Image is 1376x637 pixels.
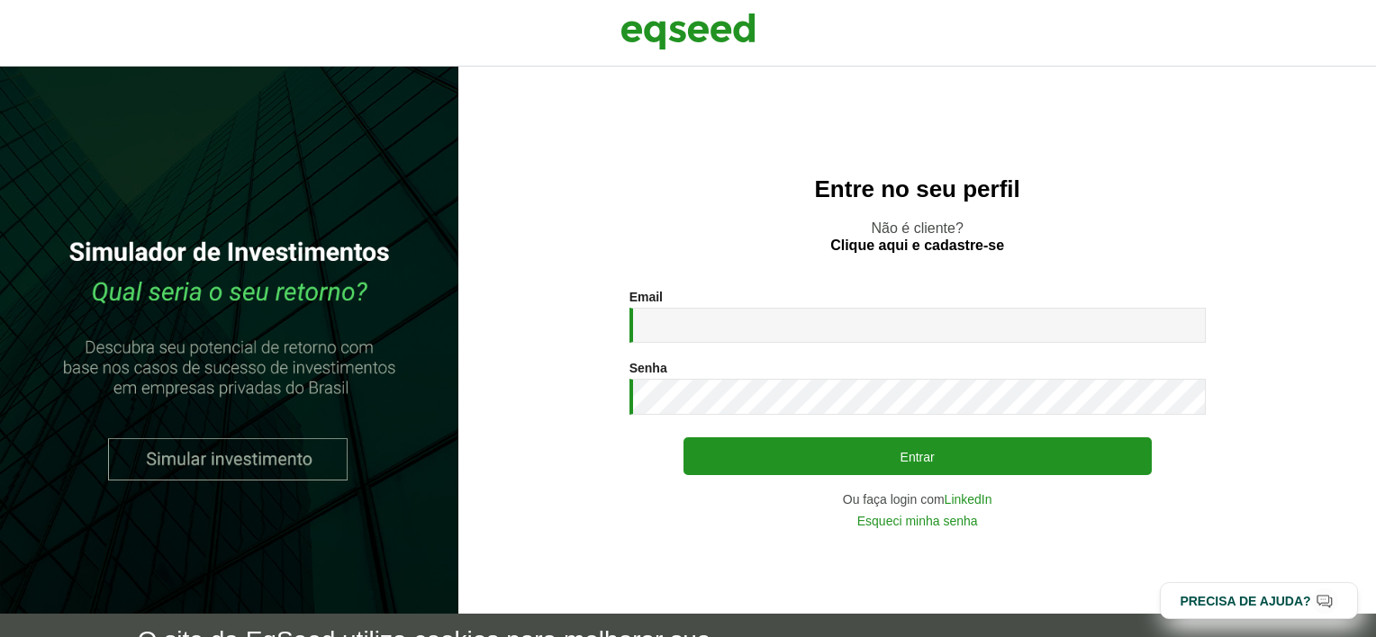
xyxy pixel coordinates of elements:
[683,437,1152,475] button: Entrar
[857,515,978,527] a: Esqueci minha senha
[945,493,992,506] a: LinkedIn
[629,291,663,303] label: Email
[620,9,756,54] img: EqSeed Logo
[830,238,1004,253] a: Clique aqui e cadastre-se
[494,220,1340,254] p: Não é cliente?
[629,362,667,374] label: Senha
[494,176,1340,202] h2: Entre no seu perfil
[629,493,1206,506] div: Ou faça login com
